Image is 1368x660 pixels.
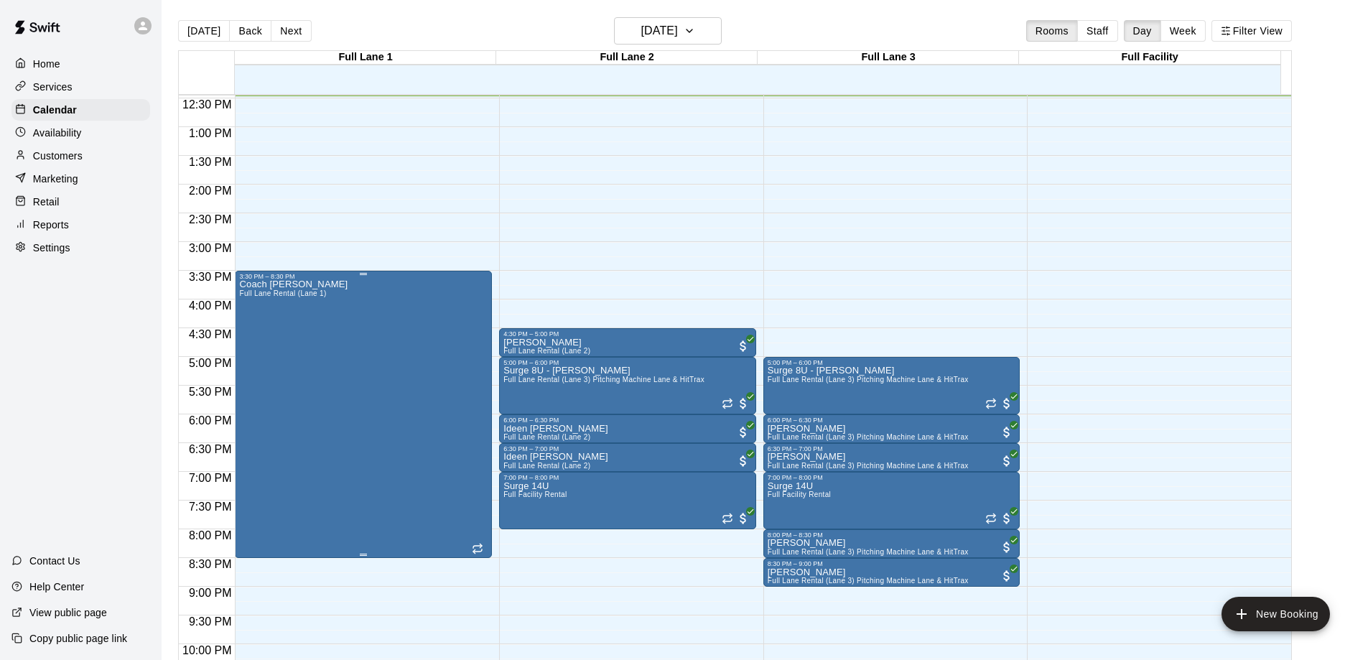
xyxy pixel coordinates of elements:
button: Filter View [1211,20,1292,42]
button: add [1222,597,1330,631]
span: 2:30 PM [185,213,236,226]
span: 7:00 PM [185,472,236,484]
div: Calendar [11,99,150,121]
span: 10:00 PM [179,644,235,656]
div: Full Lane 2 [496,51,758,65]
span: All customers have paid [736,339,750,353]
div: Full Lane 3 [758,51,1019,65]
div: 5:00 PM – 6:00 PM: Surge 8U - Saunders [499,357,756,414]
div: 6:30 PM – 7:00 PM: Ideen Raissian [499,443,756,472]
span: 3:00 PM [185,242,236,254]
span: Full Lane Rental (Lane 3) Pitching Machine Lane & HitTrax [768,433,969,441]
button: Week [1160,20,1206,42]
span: 4:30 PM [185,328,236,340]
button: Rooms [1026,20,1078,42]
span: 2:00 PM [185,185,236,197]
span: 4:00 PM [185,299,236,312]
span: 1:30 PM [185,156,236,168]
span: Full Facility Rental [768,491,831,498]
div: Full Lane 1 [235,51,496,65]
span: Full Lane Rental (Lane 3) Pitching Machine Lane & HitTrax [768,462,969,470]
div: 5:00 PM – 6:00 PM [768,359,1016,366]
span: Full Lane Rental (Lane 2) [503,462,590,470]
button: [DATE] [614,17,722,45]
p: Reports [33,218,69,232]
span: All customers have paid [1000,425,1014,440]
p: Retail [33,195,60,209]
span: All customers have paid [1000,454,1014,468]
p: Home [33,57,60,71]
span: 5:00 PM [185,357,236,369]
span: Recurring event [472,543,483,554]
button: Day [1124,20,1161,42]
span: Full Lane Rental (Lane 1) [239,289,326,297]
div: 7:00 PM – 8:00 PM [503,474,752,481]
a: Marketing [11,168,150,190]
div: 6:00 PM – 6:30 PM [768,417,1016,424]
span: All customers have paid [1000,569,1014,583]
h6: [DATE] [641,21,678,41]
span: All customers have paid [1000,511,1014,526]
a: Home [11,53,150,75]
span: 9:00 PM [185,587,236,599]
span: All customers have paid [736,425,750,440]
div: 5:00 PM – 6:00 PM: Surge 8U - Saunders [763,357,1020,414]
button: [DATE] [178,20,230,42]
div: 8:30 PM – 9:00 PM [768,560,1016,567]
div: Full Facility [1019,51,1280,65]
button: Next [271,20,311,42]
span: All customers have paid [1000,540,1014,554]
span: Full Lane Rental (Lane 3) Pitching Machine Lane & HitTrax [768,577,969,585]
span: 12:30 PM [179,98,235,111]
a: Customers [11,145,150,167]
div: 3:30 PM – 8:30 PM [239,273,488,280]
div: 6:00 PM – 6:30 PM: Ideen Raissian [499,414,756,443]
div: 8:00 PM – 8:30 PM [768,531,1016,539]
span: 7:30 PM [185,501,236,513]
p: Marketing [33,172,78,186]
div: 6:00 PM – 6:30 PM: Keegan Killebrew [763,414,1020,443]
span: Recurring event [985,398,997,409]
span: Recurring event [722,513,733,524]
span: All customers have paid [736,454,750,468]
button: Staff [1077,20,1118,42]
div: 7:00 PM – 8:00 PM [768,474,1016,481]
span: All customers have paid [1000,396,1014,411]
span: Full Lane Rental (Lane 3) Pitching Machine Lane & HitTrax [768,376,969,384]
span: Full Lane Rental (Lane 3) Pitching Machine Lane & HitTrax [768,548,969,556]
span: All customers have paid [736,396,750,411]
span: 8:00 PM [185,529,236,542]
span: All customers have paid [736,511,750,526]
div: 6:30 PM – 7:00 PM [768,445,1016,452]
div: 6:00 PM – 6:30 PM [503,417,752,424]
p: View public page [29,605,107,620]
p: Availability [33,126,82,140]
div: 4:30 PM – 5:00 PM [503,330,752,338]
span: Full Lane Rental (Lane 2) [503,347,590,355]
span: 1:00 PM [185,127,236,139]
span: 9:30 PM [185,615,236,628]
div: 4:30 PM – 5:00 PM: Alex Cuevas [499,328,756,357]
p: Copy public page link [29,631,127,646]
span: Recurring event [722,398,733,409]
p: Customers [33,149,83,163]
div: Retail [11,191,150,213]
div: 6:30 PM – 7:00 PM [503,445,752,452]
a: Availability [11,122,150,144]
p: Settings [33,241,70,255]
a: Services [11,76,150,98]
span: 6:00 PM [185,414,236,427]
p: Help Center [29,580,84,594]
a: Reports [11,214,150,236]
span: Recurring event [985,513,997,524]
button: Back [229,20,271,42]
span: 6:30 PM [185,443,236,455]
div: Settings [11,237,150,259]
span: Full Facility Rental [503,491,567,498]
span: Full Lane Rental (Lane 2) [503,433,590,441]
